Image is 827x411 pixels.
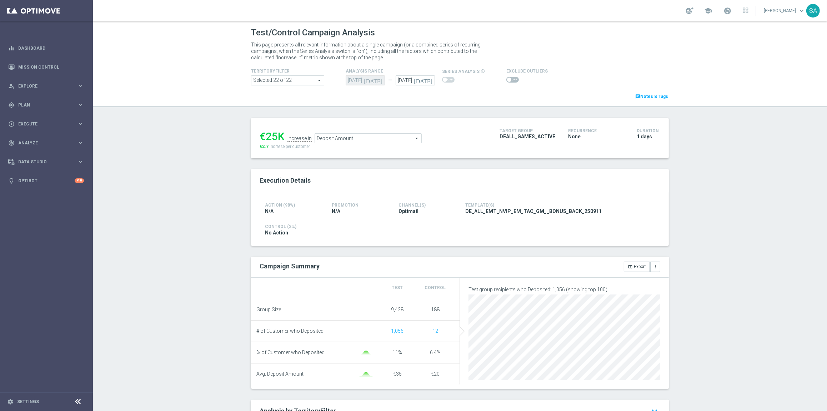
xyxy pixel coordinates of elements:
h4: Recurrence [568,128,626,133]
i: settings [7,398,14,405]
button: lightbulb Optibot +10 [8,178,84,184]
div: increase in [287,135,312,142]
span: Optimail [399,208,418,214]
span: Data Studio [18,160,77,164]
h4: TerritoryFilter [251,69,312,74]
button: track_changes Analyze keyboard_arrow_right [8,140,84,146]
span: No Action [265,229,288,236]
a: Dashboard [18,39,84,58]
i: track_changes [8,140,15,146]
span: 9,428 [391,307,404,312]
i: more_vert [653,264,658,269]
span: % of Customer who Deposited [256,350,325,356]
div: SA [806,4,820,18]
a: Mission Control [18,58,84,76]
span: Show unique customers [432,328,438,334]
div: Mission Control [8,58,84,76]
span: # of Customer who Deposited [256,328,324,334]
span: Test [392,285,403,290]
span: None [568,133,581,140]
span: Execute [18,122,77,126]
button: person_search Explore keyboard_arrow_right [8,83,84,89]
span: school [704,7,712,15]
h4: Promotion [332,203,388,208]
button: open_in_browser Export [624,262,650,272]
span: keyboard_arrow_down [798,7,806,15]
h4: Template(s) [465,203,655,208]
span: Analyze [18,141,77,145]
span: DEALL_GAMES_ACTIVE [500,133,555,140]
div: Dashboard [8,39,84,58]
div: — [385,77,396,83]
div: Analyze [8,140,77,146]
div: Execute [8,121,77,127]
span: Plan [18,103,77,107]
span: 6.4% [430,350,441,355]
i: [DATE] [364,75,385,83]
h1: Test/Control Campaign Analysis [251,28,375,38]
button: Data Studio keyboard_arrow_right [8,159,84,165]
i: keyboard_arrow_right [77,101,84,108]
i: keyboard_arrow_right [77,139,84,146]
button: gps_fixed Plan keyboard_arrow_right [8,102,84,108]
button: play_circle_outline Execute keyboard_arrow_right [8,121,84,127]
input: Select Date [396,75,435,85]
i: lightbulb [8,178,15,184]
span: 188 [431,307,440,312]
img: gaussianGreen.svg [359,351,373,355]
i: chat [635,94,640,99]
div: +10 [75,178,84,183]
img: gaussianGreen.svg [359,372,373,377]
span: €2.7 [260,144,269,149]
i: keyboard_arrow_right [77,83,84,89]
span: series analysis [442,69,480,74]
i: gps_fixed [8,102,15,108]
a: Settings [17,400,39,404]
span: 11% [393,350,402,355]
span: N/A [332,208,340,214]
i: [DATE] [414,75,435,83]
a: chatNotes & Tags [635,93,669,100]
span: €35 [393,371,402,377]
span: increase per customer [270,144,310,149]
i: equalizer [8,45,15,51]
i: info_outline [481,69,485,73]
span: DE_ALL_EMT_NVIP_EM_TAC_GM__BONUS_BACK_250911 [465,208,602,214]
i: keyboard_arrow_right [77,158,84,165]
span: Group Size [256,307,281,313]
h4: Target Group [500,128,557,133]
i: keyboard_arrow_right [77,120,84,127]
div: Optibot [8,171,84,190]
span: Africa asia at br ca and 17 more [251,76,324,85]
i: open_in_browser [628,264,633,269]
div: Plan [8,102,77,108]
i: person_search [8,83,15,89]
div: Data Studio [8,159,77,165]
button: equalizer Dashboard [8,45,84,51]
i: play_circle_outline [8,121,15,127]
span: €20 [431,371,440,377]
h2: Campaign Summary [260,262,320,270]
h4: analysis range [346,69,442,74]
h4: Duration [637,128,660,133]
h4: Channel(s) [399,203,455,208]
span: Explore [18,84,77,88]
button: Mission Control [8,64,84,70]
span: 1 days [637,133,652,140]
div: Explore [8,83,77,89]
div: €25K [260,130,285,143]
p: Test group recipients who Deposited: 1,056 (showing top 100) [468,286,660,293]
h4: Action (98%) [265,203,321,208]
span: Execution Details [260,177,311,184]
h4: Control (2%) [265,224,655,229]
span: Avg. Deposit Amount [256,371,304,377]
span: Control [425,285,446,290]
a: [PERSON_NAME]keyboard_arrow_down [763,5,806,16]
